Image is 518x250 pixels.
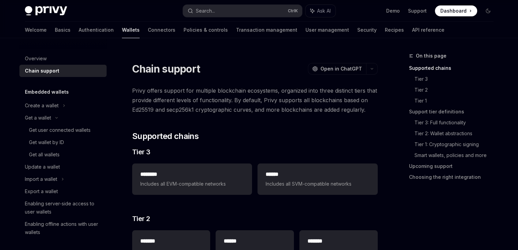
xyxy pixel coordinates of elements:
[19,149,107,161] a: Get all wallets
[308,63,366,75] button: Open in ChatGPT
[19,124,107,136] a: Get user connected wallets
[409,172,499,183] a: Choosing the right integration
[414,74,499,84] a: Tier 3
[320,65,362,72] span: Open in ChatGPT
[266,180,369,188] span: Includes all SVM-compatible networks
[132,131,199,142] span: Supported chains
[25,175,57,183] div: Import a wallet
[122,22,140,38] a: Wallets
[414,84,499,95] a: Tier 2
[25,6,67,16] img: dark logo
[257,163,377,195] a: **** *Includes all SVM-compatible networks
[409,161,499,172] a: Upcoming support
[55,22,70,38] a: Basics
[25,67,59,75] div: Chain support
[25,163,60,171] div: Update a wallet
[140,180,244,188] span: Includes all EVM-compatible networks
[184,22,228,38] a: Policies & controls
[435,5,477,16] a: Dashboard
[25,220,103,236] div: Enabling offline actions with user wallets
[25,88,69,96] h5: Embedded wallets
[148,22,175,38] a: Connectors
[414,128,499,139] a: Tier 2: Wallet abstractions
[414,150,499,161] a: Smart wallets, policies and more
[408,7,427,14] a: Support
[416,52,446,60] span: On this page
[414,117,499,128] a: Tier 3: Full functionality
[19,161,107,173] a: Update a wallet
[305,5,335,17] button: Ask AI
[183,5,302,17] button: Search...CtrlK
[25,200,103,216] div: Enabling server-side access to user wallets
[385,22,404,38] a: Recipes
[132,147,151,157] span: Tier 3
[409,106,499,117] a: Support tier definitions
[132,214,150,223] span: Tier 2
[19,65,107,77] a: Chain support
[19,52,107,65] a: Overview
[132,63,200,75] h1: Chain support
[414,139,499,150] a: Tier 1: Cryptographic signing
[29,126,91,134] div: Get user connected wallets
[414,95,499,106] a: Tier 1
[483,5,493,16] button: Toggle dark mode
[196,7,215,15] div: Search...
[29,138,64,146] div: Get wallet by ID
[305,22,349,38] a: User management
[19,198,107,218] a: Enabling server-side access to user wallets
[79,22,114,38] a: Authentication
[132,163,252,195] a: **** ***Includes all EVM-compatible networks
[317,7,331,14] span: Ask AI
[29,151,60,159] div: Get all wallets
[25,54,47,63] div: Overview
[409,63,499,74] a: Supported chains
[25,114,51,122] div: Get a wallet
[25,101,59,110] div: Create a wallet
[386,7,400,14] a: Demo
[236,22,297,38] a: Transaction management
[19,136,107,149] a: Get wallet by ID
[132,86,378,114] span: Privy offers support for multiple blockchain ecosystems, organized into three distinct tiers that...
[412,22,444,38] a: API reference
[19,218,107,238] a: Enabling offline actions with user wallets
[440,7,467,14] span: Dashboard
[288,8,298,14] span: Ctrl K
[19,185,107,198] a: Export a wallet
[25,22,47,38] a: Welcome
[25,187,58,196] div: Export a wallet
[357,22,377,38] a: Security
